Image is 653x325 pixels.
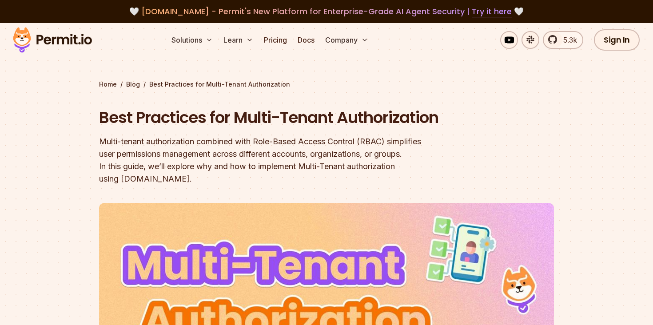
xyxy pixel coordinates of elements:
a: Home [99,80,117,89]
button: Solutions [168,31,216,49]
a: Try it here [472,6,512,17]
a: Blog [126,80,140,89]
button: Learn [220,31,257,49]
a: 5.3k [543,31,583,49]
span: 5.3k [558,35,577,45]
div: / / [99,80,554,89]
a: Docs [294,31,318,49]
img: Permit logo [9,25,96,55]
a: Sign In [594,29,640,51]
div: 🤍 🤍 [21,5,632,18]
h1: Best Practices for Multi-Tenant Authorization [99,107,440,129]
a: Pricing [260,31,291,49]
button: Company [322,31,372,49]
span: [DOMAIN_NAME] - Permit's New Platform for Enterprise-Grade AI Agent Security | [141,6,512,17]
div: Multi-tenant authorization combined with Role-Based Access Control (RBAC) simplifies user permiss... [99,135,440,185]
